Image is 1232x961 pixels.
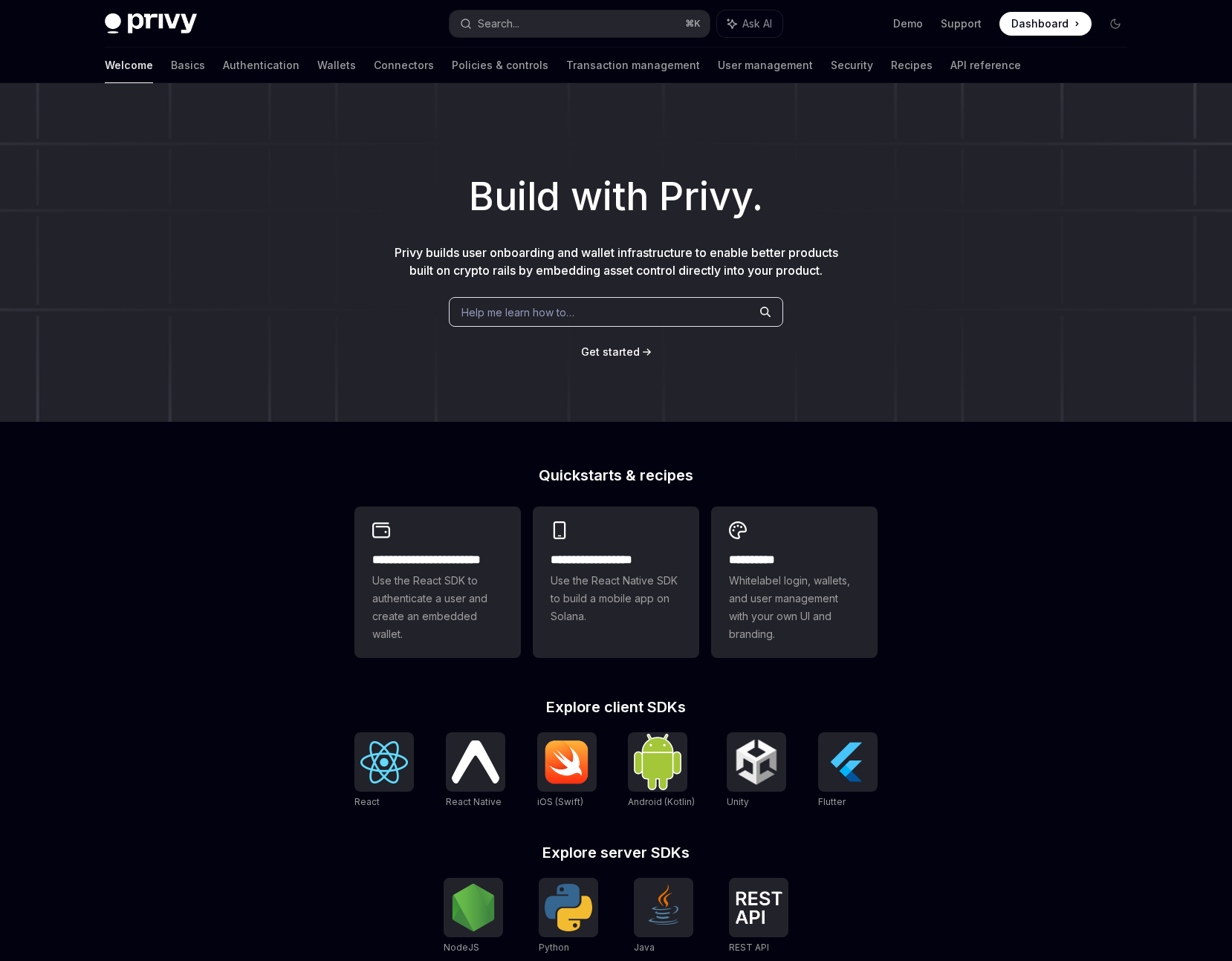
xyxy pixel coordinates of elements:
img: React [360,741,408,784]
span: ⌘ K [685,18,701,30]
a: UnityUnity [727,732,786,809]
img: Unity [733,738,780,786]
span: Privy builds user onboarding and wallet infrastructure to enable better products built on crypto ... [395,245,838,278]
button: Ask AI [717,10,782,37]
a: Welcome [105,48,153,83]
span: Use the React SDK to authenticate a user and create an embedded wallet. [372,572,503,643]
h2: Explore server SDKs [354,845,878,860]
img: NodeJS [450,884,497,931]
a: FlutterFlutter [818,732,878,809]
a: Basics [171,48,205,83]
span: Flutter [818,796,846,807]
img: Android (Kotlin) [634,734,681,789]
a: JavaJava [634,878,693,955]
h2: Quickstarts & recipes [354,468,878,483]
a: Demo [893,16,923,31]
a: **** **** **** ***Use the React Native SDK to build a mobile app on Solana. [533,506,699,658]
a: Dashboard [999,12,1092,36]
a: NodeJSNodeJS [444,878,503,955]
a: User management [718,48,813,83]
button: Toggle dark mode [1103,12,1127,36]
span: Whitelabel login, wallets, and user management with your own UI and branding. [729,572,860,643]
span: Get started [581,345,640,358]
a: ReactReact [354,732,414,809]
span: Dashboard [1011,16,1069,31]
a: Policies & controls [452,48,548,83]
a: API reference [950,48,1021,83]
a: Support [941,16,982,31]
img: React Native [452,740,499,783]
span: Ask AI [742,16,772,31]
span: Java [634,942,655,953]
h2: Explore client SDKs [354,700,878,714]
img: Python [545,884,592,931]
button: Search...⌘K [450,10,710,37]
a: **** *****Whitelabel login, wallets, and user management with your own UI and branding. [711,506,878,658]
a: Transaction management [566,48,700,83]
a: Get started [581,345,640,359]
a: REST APIREST API [729,878,788,955]
a: PythonPython [539,878,598,955]
span: Python [539,942,569,953]
a: iOS (Swift)iOS (Swift) [537,732,597,809]
span: React Native [446,796,502,807]
span: iOS (Swift) [537,796,583,807]
a: Android (Kotlin)Android (Kotlin) [628,732,695,809]
a: React NativeReact Native [446,732,505,809]
div: Search... [478,15,519,33]
img: Flutter [824,738,872,786]
img: REST API [735,891,782,924]
img: iOS (Swift) [543,740,591,784]
img: Java [640,884,687,931]
a: Authentication [223,48,299,83]
span: Help me learn how to… [461,304,574,320]
span: Unity [727,796,749,807]
span: REST API [729,942,769,953]
span: Android (Kotlin) [628,796,695,807]
img: dark logo [105,13,197,34]
span: NodeJS [444,942,479,953]
h1: Build with Privy. [24,168,1208,226]
a: Recipes [891,48,933,83]
span: Use the React Native SDK to build a mobile app on Solana. [551,572,681,625]
a: Connectors [374,48,434,83]
a: Wallets [317,48,356,83]
span: React [354,796,380,807]
a: Security [831,48,873,83]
